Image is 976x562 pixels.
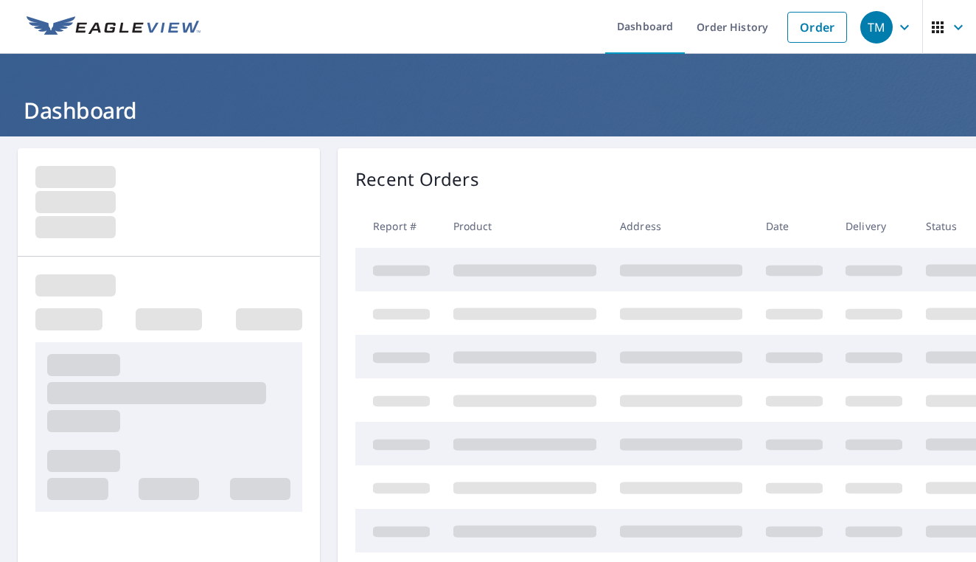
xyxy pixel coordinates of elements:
[355,204,442,248] th: Report #
[787,12,847,43] a: Order
[442,204,608,248] th: Product
[27,16,201,38] img: EV Logo
[608,204,754,248] th: Address
[355,166,479,192] p: Recent Orders
[860,11,893,44] div: TM
[18,95,958,125] h1: Dashboard
[834,204,914,248] th: Delivery
[754,204,834,248] th: Date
